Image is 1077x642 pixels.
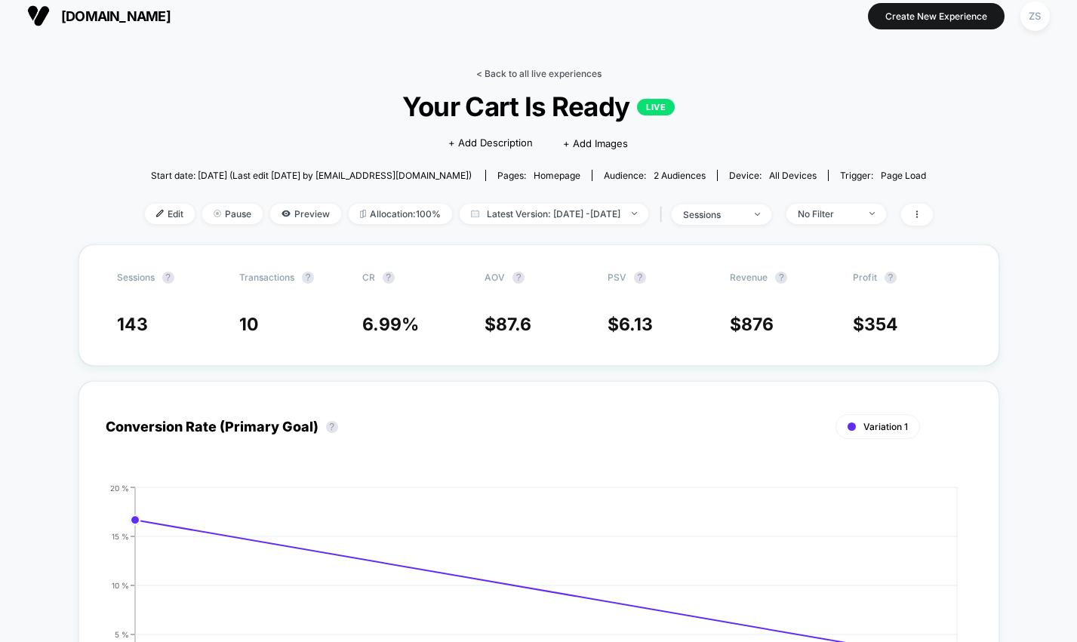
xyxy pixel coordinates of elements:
[730,314,774,335] span: $
[632,212,637,215] img: end
[608,314,653,335] span: $
[1016,1,1054,32] button: ZS
[869,212,875,215] img: end
[383,272,395,284] button: ?
[27,5,50,27] img: Visually logo
[145,204,195,224] span: Edit
[362,272,375,283] span: CR
[741,314,774,335] span: 876
[1020,2,1050,31] div: ZS
[864,314,898,335] span: 354
[302,272,314,284] button: ?
[717,170,828,181] span: Device:
[460,204,648,224] span: Latest Version: [DATE] - [DATE]
[61,8,171,24] span: [DOMAIN_NAME]
[326,421,338,433] button: ?
[117,314,148,335] span: 143
[214,210,221,217] img: end
[654,170,706,181] span: 2 Audiences
[110,483,129,492] tspan: 20 %
[634,272,646,284] button: ?
[656,204,672,226] span: |
[863,421,908,432] span: Variation 1
[755,213,760,216] img: end
[184,91,894,122] span: Your Cart Is Ready
[485,314,531,335] span: $
[775,272,787,284] button: ?
[497,170,580,181] div: Pages:
[485,272,505,283] span: AOV
[349,204,452,224] span: Allocation: 100%
[496,314,531,335] span: 87.6
[112,580,129,589] tspan: 10 %
[619,314,653,335] span: 6.13
[608,272,626,283] span: PSV
[112,531,129,540] tspan: 15 %
[23,4,175,28] button: [DOMAIN_NAME]
[534,170,580,181] span: homepage
[239,314,259,335] span: 10
[769,170,817,181] span: all devices
[270,204,341,224] span: Preview
[853,272,877,283] span: Profit
[156,210,164,217] img: edit
[362,314,419,335] span: 6.99 %
[151,170,472,181] span: Start date: [DATE] (Last edit [DATE] by [EMAIL_ADDRESS][DOMAIN_NAME])
[853,314,898,335] span: $
[881,170,926,181] span: Page Load
[637,99,675,115] p: LIVE
[563,137,628,149] span: + Add Images
[798,208,858,220] div: No Filter
[162,272,174,284] button: ?
[448,136,533,151] span: + Add Description
[115,629,129,638] tspan: 5 %
[202,204,263,224] span: Pause
[117,272,155,283] span: Sessions
[868,3,1005,29] button: Create New Experience
[683,209,743,220] div: sessions
[604,170,706,181] div: Audience:
[885,272,897,284] button: ?
[239,272,294,283] span: Transactions
[730,272,768,283] span: Revenue
[476,68,602,79] a: < Back to all live experiences
[840,170,926,181] div: Trigger:
[471,210,479,217] img: calendar
[360,210,366,218] img: rebalance
[512,272,525,284] button: ?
